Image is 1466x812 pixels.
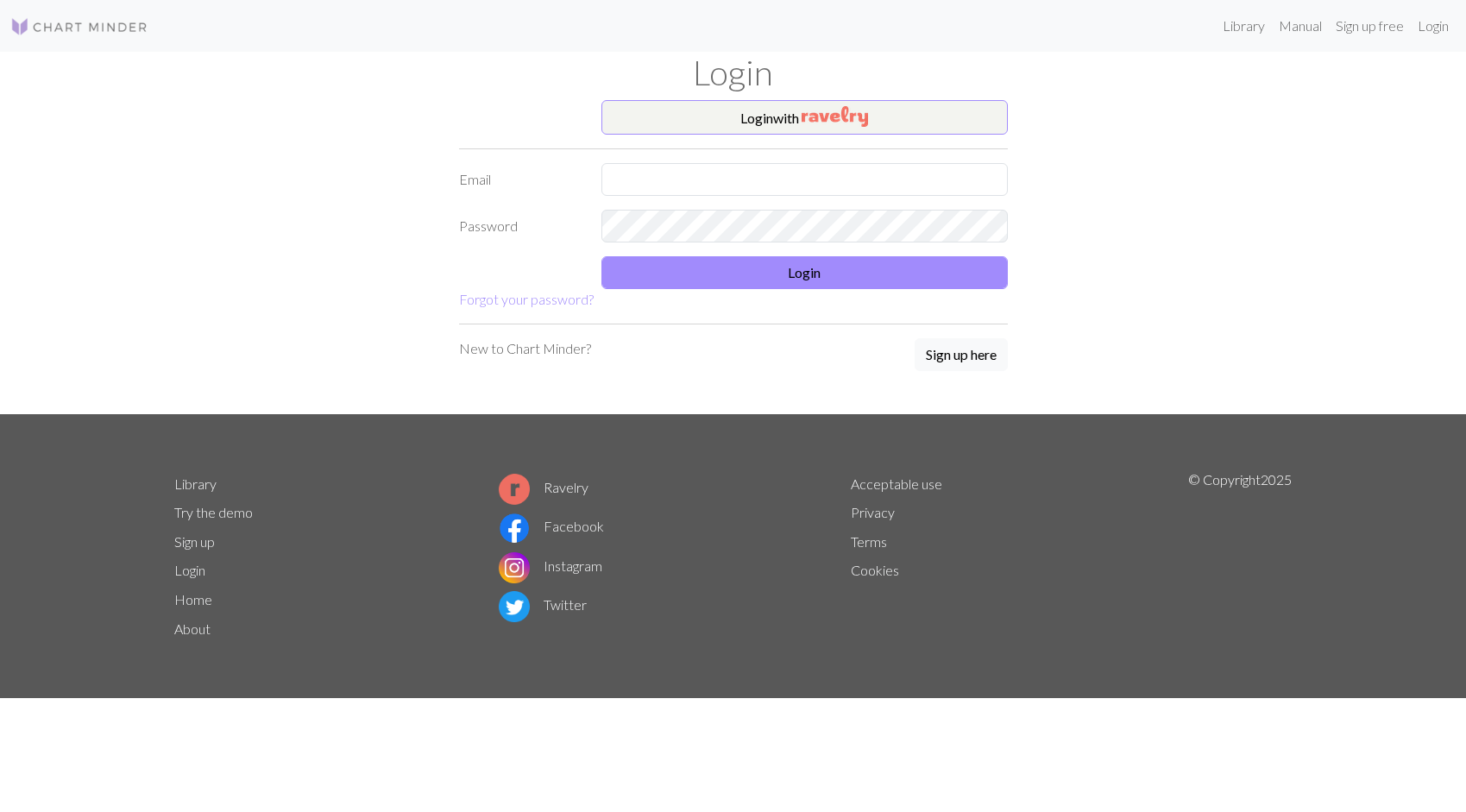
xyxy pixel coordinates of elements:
[601,100,1008,135] button: Loginwith
[174,620,211,637] a: About
[174,475,217,492] a: Library
[499,513,530,544] img: Facebook logo
[174,562,205,578] a: Login
[459,338,591,359] p: New to Chart Minder?
[174,504,253,520] a: Try the demo
[499,479,588,495] a: Ravelry
[174,591,212,607] a: Home
[1188,469,1292,644] p: © Copyright 2025
[164,52,1303,93] h1: Login
[851,562,899,578] a: Cookies
[915,338,1008,371] button: Sign up here
[802,106,868,127] img: Ravelry
[1272,9,1329,43] a: Manual
[499,474,530,505] img: Ravelry logo
[499,552,530,583] img: Instagram logo
[1411,9,1456,43] a: Login
[499,518,604,534] a: Facebook
[851,533,887,550] a: Terms
[601,256,1008,289] button: Login
[499,596,587,613] a: Twitter
[1329,9,1411,43] a: Sign up free
[499,591,530,622] img: Twitter logo
[915,338,1008,373] a: Sign up here
[1216,9,1272,43] a: Library
[851,475,942,492] a: Acceptable use
[449,163,591,196] label: Email
[851,504,895,520] a: Privacy
[459,291,594,307] a: Forgot your password?
[174,533,215,550] a: Sign up
[449,210,591,242] label: Password
[10,16,148,37] img: Logo
[499,557,602,574] a: Instagram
